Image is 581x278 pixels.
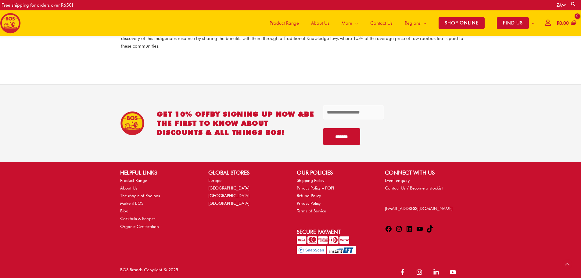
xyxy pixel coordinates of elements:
img: Pay with SnapScan [297,246,326,254]
h2: GET 10% OFF be the first to know about discounts & all things BOS! [157,110,314,137]
a: View Shopping Cart, empty [556,16,576,30]
a: About Us [305,10,335,36]
a: Shipping Policy [297,178,324,183]
a: Event enquiry [385,178,410,183]
a: [GEOGRAPHIC_DATA] [208,193,249,198]
a: About Us [120,186,138,190]
a: Contact Us [364,10,399,36]
a: [GEOGRAPHIC_DATA] [208,201,249,206]
nav: GLOBAL STORES [208,177,284,208]
a: Privacy Policy [297,201,321,206]
nav: Site Navigation [259,10,541,36]
a: Refund Policy [297,193,321,198]
a: Regions [399,10,432,36]
span: BY SIGNING UP NOW & [210,110,304,118]
span: FIND US [497,17,529,29]
a: Make it BOS [120,201,143,206]
a: Contact Us / Become a stockist [385,186,443,190]
nav: OUR POLICIES [297,177,373,215]
span: Regions [405,14,421,32]
a: [EMAIL_ADDRESS][DOMAIN_NAME] [385,206,453,211]
a: Europe [208,178,221,183]
a: Search button [570,1,576,7]
span: SHOP ONLINE [439,17,485,29]
a: More [335,10,364,36]
a: Privacy Policy – POPI [297,186,334,190]
span: More [342,14,352,32]
span: Product Range [270,14,299,32]
a: ZA [557,2,566,8]
a: The Magic of Rooibos [120,193,160,198]
nav: CONNECT WITH US [385,177,461,192]
h2: CONNECT WITH US [385,168,461,177]
a: Organic Certification [120,224,159,229]
span: Contact Us [370,14,393,32]
h2: HELPFUL LINKS [120,168,196,177]
a: Terms of Service [297,208,326,213]
a: Cocktails & Recipes [120,216,156,221]
nav: HELPFUL LINKS [120,177,196,230]
img: BOS Ice Tea [120,111,145,135]
span: R [557,20,559,26]
span: About Us [311,14,329,32]
img: Pay with InstantEFT [327,246,356,254]
a: [GEOGRAPHIC_DATA] [208,186,249,190]
a: Product Range [264,10,305,36]
h2: Secure Payment [297,228,373,236]
h2: OUR POLICIES [297,168,373,177]
bdi: 0.00 [557,20,569,26]
a: Product Range [120,178,147,183]
a: SHOP ONLINE [432,10,491,36]
a: Blog [120,208,128,213]
h2: GLOBAL STORES [208,168,284,177]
